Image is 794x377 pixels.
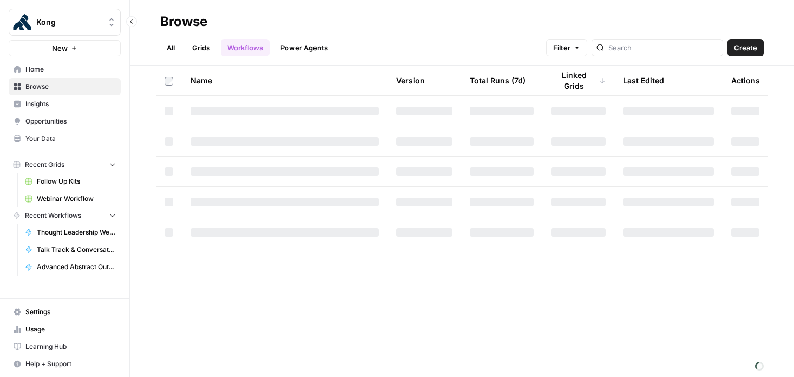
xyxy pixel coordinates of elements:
button: Recent Workflows [9,207,121,224]
span: Home [25,64,116,74]
span: Your Data [25,134,116,144]
div: Actions [731,66,760,95]
span: Usage [25,324,116,334]
span: Insights [25,99,116,109]
span: Kong [36,17,102,28]
span: Recent Workflows [25,211,81,220]
div: Browse [160,13,207,30]
span: Recent Grids [25,160,64,170]
a: All [160,39,181,56]
a: Talk Track & Conversation Starters [20,241,121,258]
span: Help + Support [25,359,116,369]
span: Filter [553,42,570,53]
span: Create [734,42,757,53]
a: Webinar Workflow [20,190,121,207]
button: Workspace: Kong [9,9,121,36]
span: Thought Leadership Webinar Generator [37,227,116,237]
a: Your Data [9,130,121,147]
button: Help + Support [9,355,121,373]
div: Last Edited [623,66,664,95]
a: Power Agents [274,39,334,56]
button: Create [727,39,764,56]
span: Learning Hub [25,342,116,352]
a: Learning Hub [9,338,121,355]
div: Linked Grids [551,66,606,95]
button: Recent Grids [9,157,121,173]
a: Opportunities [9,113,121,130]
span: Settings [25,307,116,317]
span: New [52,43,68,54]
a: Thought Leadership Webinar Generator [20,224,121,241]
input: Search [608,42,718,53]
span: Follow Up Kits [37,177,116,186]
a: Home [9,61,121,78]
a: Grids [186,39,216,56]
span: Webinar Workflow [37,194,116,204]
a: Follow Up Kits [20,173,121,190]
a: Advanced Abstract Output [20,258,121,276]
span: Advanced Abstract Output [37,262,116,272]
span: Browse [25,82,116,92]
a: Workflows [221,39,270,56]
a: Insights [9,95,121,113]
div: Name [191,66,379,95]
a: Browse [9,78,121,95]
span: Talk Track & Conversation Starters [37,245,116,255]
span: Opportunities [25,116,116,126]
a: Settings [9,303,121,321]
div: Total Runs (7d) [470,66,526,95]
button: Filter [546,39,587,56]
img: Kong Logo [12,12,32,32]
button: New [9,40,121,56]
a: Usage [9,321,121,338]
div: Version [396,66,425,95]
